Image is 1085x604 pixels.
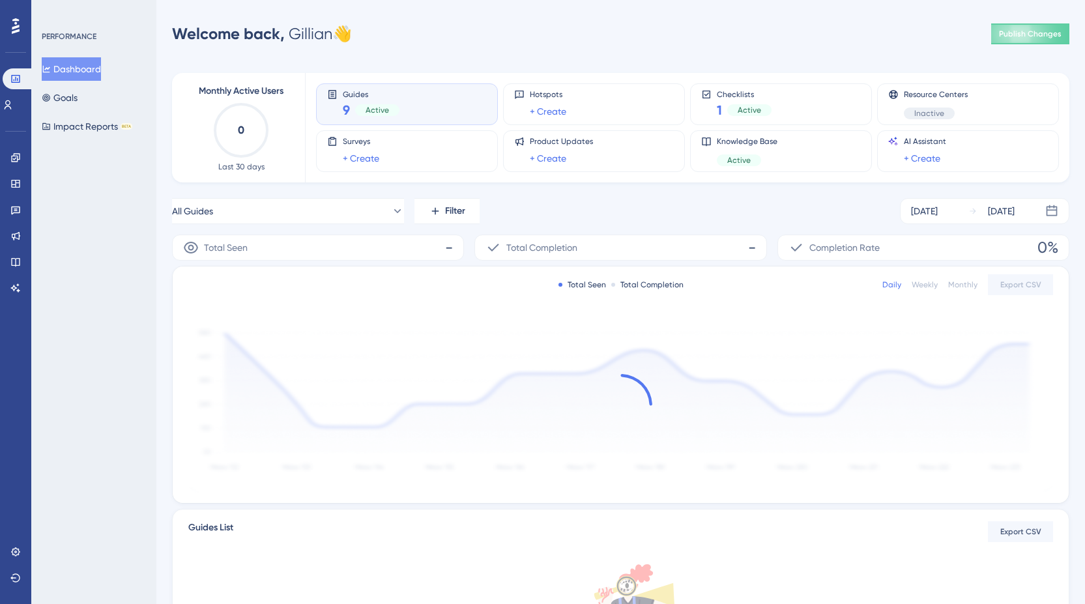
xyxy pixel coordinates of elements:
[738,105,761,115] span: Active
[42,115,132,138] button: Impact ReportsBETA
[882,280,901,290] div: Daily
[218,162,265,172] span: Last 30 days
[530,136,593,147] span: Product Updates
[343,101,350,119] span: 9
[1000,280,1041,290] span: Export CSV
[366,105,389,115] span: Active
[904,151,940,166] a: + Create
[530,89,566,100] span: Hotspots
[904,136,946,147] span: AI Assistant
[172,23,352,44] div: Gillian 👋
[530,104,566,119] a: + Create
[204,240,248,255] span: Total Seen
[343,89,399,98] span: Guides
[558,280,606,290] div: Total Seen
[809,240,880,255] span: Completion Rate
[414,198,480,224] button: Filter
[914,108,944,119] span: Inactive
[172,198,404,224] button: All Guides
[988,521,1053,542] button: Export CSV
[748,237,756,258] span: -
[717,101,722,119] span: 1
[727,155,751,165] span: Active
[999,29,1062,39] span: Publish Changes
[42,57,101,81] button: Dashboard
[717,136,777,147] span: Knowledge Base
[611,280,684,290] div: Total Completion
[912,280,938,290] div: Weekly
[1037,237,1058,258] span: 0%
[530,151,566,166] a: + Create
[991,23,1069,44] button: Publish Changes
[1000,526,1041,537] span: Export CSV
[445,237,453,258] span: -
[911,203,938,219] div: [DATE]
[121,123,132,130] div: BETA
[988,203,1015,219] div: [DATE]
[42,86,78,109] button: Goals
[343,151,379,166] a: + Create
[42,31,96,42] div: PERFORMANCE
[904,89,968,100] span: Resource Centers
[343,136,379,147] span: Surveys
[172,203,213,219] span: All Guides
[948,280,977,290] div: Monthly
[238,124,244,136] text: 0
[199,83,283,99] span: Monthly Active Users
[506,240,577,255] span: Total Completion
[717,89,772,98] span: Checklists
[988,274,1053,295] button: Export CSV
[188,520,233,543] span: Guides List
[172,24,285,43] span: Welcome back,
[445,203,465,219] span: Filter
